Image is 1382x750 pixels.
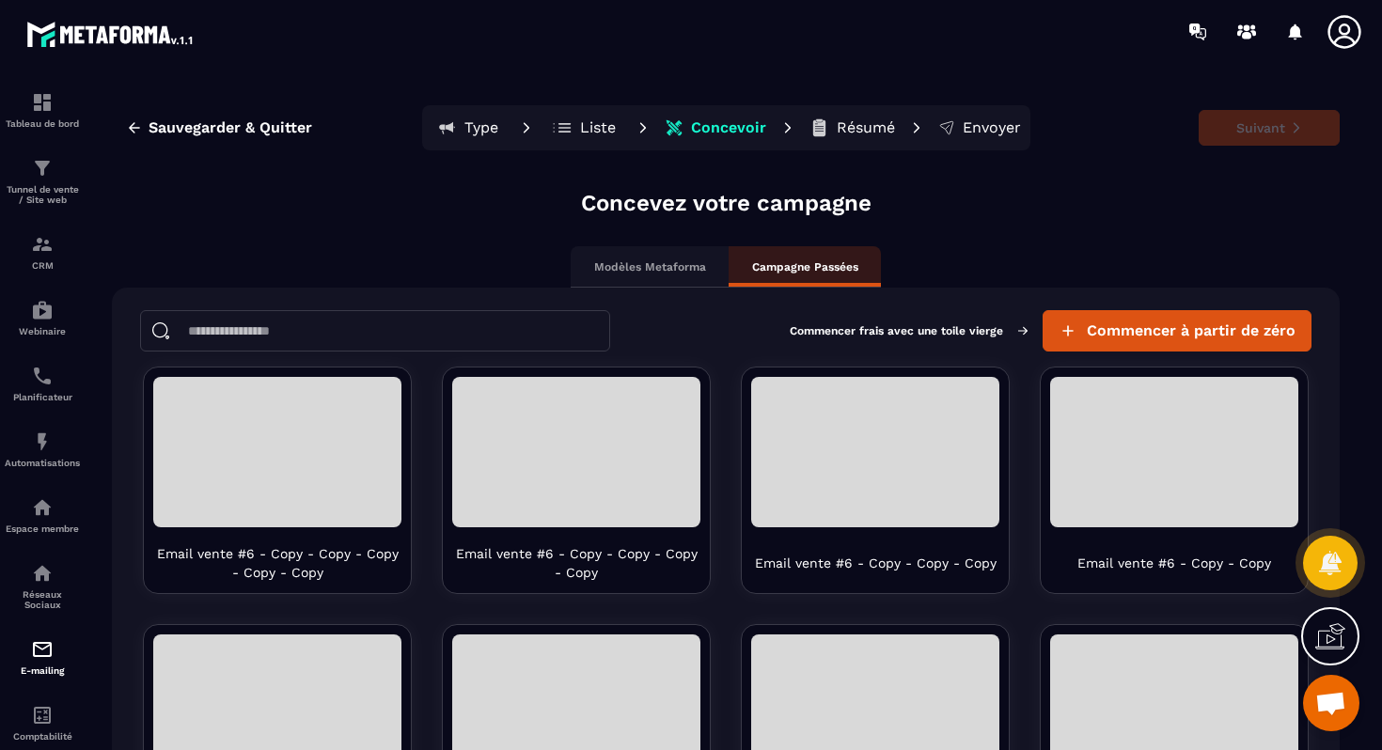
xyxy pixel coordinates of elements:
p: Planificateur [5,392,80,402]
a: automationsautomationsWebinaire [5,285,80,351]
p: E-mailing [5,665,80,676]
p: Modèles Metaforma [594,259,706,274]
img: formation [31,157,54,180]
a: formationformationTableau de bord [5,77,80,143]
img: scheduler [31,365,54,387]
p: Comptabilité [5,731,80,742]
a: schedulerschedulerPlanificateur [5,351,80,416]
p: Type [464,118,498,137]
img: automations [31,496,54,519]
p: Email vente #6 - Copy - Copy - Copy - Copy [452,544,700,582]
button: Commencer à partir de zéro [1043,310,1311,352]
img: accountant [31,704,54,727]
p: CRM [5,260,80,271]
p: Email vente #6 - Copy - Copy [1077,554,1271,572]
img: formation [31,91,54,114]
p: Tunnel de vente / Site web [5,184,80,205]
span: Commencer à partir de zéro [1087,321,1296,340]
p: Espace membre [5,523,80,534]
p: Réseaux Sociaux [5,589,80,610]
a: automationsautomationsEspace membre [5,482,80,548]
button: Type [426,109,510,147]
p: Liste [580,118,616,137]
p: Campagne Passées [752,259,858,274]
button: Concevoir [659,109,772,147]
img: email [31,638,54,661]
p: Envoyer [963,118,1021,137]
button: Résumé [804,109,901,147]
img: automations [31,430,54,453]
a: social-networksocial-networkRéseaux Sociaux [5,548,80,624]
a: formationformationCRM [5,219,80,285]
img: automations [31,299,54,321]
p: Concevez votre campagne [581,188,872,218]
button: Envoyer [933,109,1027,147]
p: Email vente #6 - Copy - Copy - Copy - Copy - Copy [153,544,401,582]
button: Sauvegarder & Quitter [112,111,326,145]
p: Webinaire [5,326,80,336]
a: Ouvrir le chat [1303,675,1359,731]
a: automationsautomationsAutomatisations [5,416,80,482]
img: social-network [31,562,54,585]
p: Automatisations [5,458,80,468]
a: emailemailE-mailing [5,624,80,690]
a: formationformationTunnel de vente / Site web [5,143,80,219]
p: Tableau de bord [5,118,80,129]
p: Email vente #6 - Copy - Copy - Copy [755,554,997,572]
p: Résumé [837,118,895,137]
img: formation [31,233,54,256]
button: Liste [542,109,627,147]
span: Sauvegarder & Quitter [149,118,312,137]
img: logo [26,17,196,51]
p: Concevoir [691,118,766,137]
p: Commencer frais avec une toile vierge [790,324,1028,337]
